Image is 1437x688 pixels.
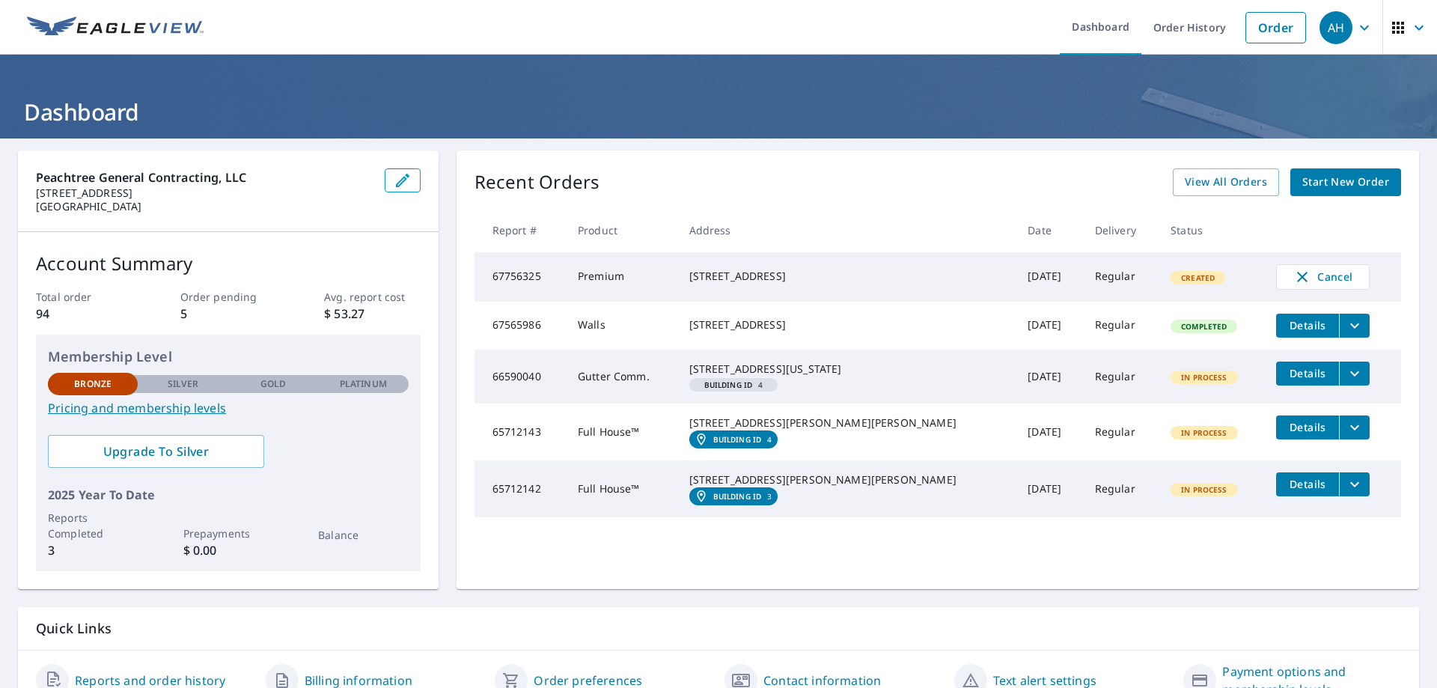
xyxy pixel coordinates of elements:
[48,486,409,504] p: 2025 Year To Date
[1276,314,1339,338] button: detailsBtn-67565986
[1016,302,1082,350] td: [DATE]
[1172,321,1236,332] span: Completed
[1339,362,1370,386] button: filesDropdownBtn-66590040
[1083,302,1159,350] td: Regular
[704,381,753,389] em: Building ID
[48,347,409,367] p: Membership Level
[689,269,1004,284] div: [STREET_ADDRESS]
[1276,362,1339,386] button: detailsBtn-66590040
[689,415,1004,430] div: [STREET_ADDRESS][PERSON_NAME][PERSON_NAME]
[689,487,778,505] a: Building ID3
[566,404,677,460] td: Full House™
[1173,168,1279,196] a: View All Orders
[36,186,373,200] p: [STREET_ADDRESS]
[1083,460,1159,517] td: Regular
[1083,404,1159,460] td: Regular
[475,168,600,196] p: Recent Orders
[36,168,373,186] p: Peachtree General Contracting, LLC
[36,200,373,213] p: [GEOGRAPHIC_DATA]
[1016,350,1082,404] td: [DATE]
[1339,314,1370,338] button: filesDropdownBtn-67565986
[1172,484,1236,495] span: In Process
[340,377,387,391] p: Platinum
[1172,372,1236,383] span: In Process
[475,252,566,302] td: 67756325
[689,430,778,448] a: Building ID4
[475,208,566,252] th: Report #
[1083,208,1159,252] th: Delivery
[1276,415,1339,439] button: detailsBtn-65712143
[48,541,138,559] p: 3
[180,305,276,323] p: 5
[1016,460,1082,517] td: [DATE]
[1285,318,1330,332] span: Details
[183,526,273,541] p: Prepayments
[27,16,204,39] img: EV Logo
[1245,12,1306,43] a: Order
[1302,173,1389,192] span: Start New Order
[1172,427,1236,438] span: In Process
[1083,350,1159,404] td: Regular
[1172,273,1224,283] span: Created
[183,541,273,559] p: $ 0.00
[1339,472,1370,496] button: filesDropdownBtn-65712142
[324,305,420,323] p: $ 53.27
[1276,472,1339,496] button: detailsBtn-65712142
[48,510,138,541] p: Reports Completed
[1292,268,1354,286] span: Cancel
[713,435,762,444] em: Building ID
[18,97,1419,127] h1: Dashboard
[475,350,566,404] td: 66590040
[475,404,566,460] td: 65712143
[60,443,252,460] span: Upgrade To Silver
[1016,404,1082,460] td: [DATE]
[1185,173,1267,192] span: View All Orders
[36,250,421,277] p: Account Summary
[689,472,1004,487] div: [STREET_ADDRESS][PERSON_NAME][PERSON_NAME]
[566,302,677,350] td: Walls
[566,252,677,302] td: Premium
[1016,252,1082,302] td: [DATE]
[168,377,199,391] p: Silver
[566,460,677,517] td: Full House™
[324,289,420,305] p: Avg. report cost
[1083,252,1159,302] td: Regular
[566,350,677,404] td: Gutter Comm.
[689,362,1004,377] div: [STREET_ADDRESS][US_STATE]
[36,619,1401,638] p: Quick Links
[48,399,409,417] a: Pricing and membership levels
[1285,477,1330,491] span: Details
[1159,208,1264,252] th: Status
[1285,366,1330,380] span: Details
[677,208,1016,252] th: Address
[180,289,276,305] p: Order pending
[1276,264,1370,290] button: Cancel
[1319,11,1352,44] div: AH
[1016,208,1082,252] th: Date
[36,289,132,305] p: Total order
[475,460,566,517] td: 65712142
[1285,420,1330,434] span: Details
[566,208,677,252] th: Product
[475,302,566,350] td: 67565986
[695,381,772,389] span: 4
[74,377,112,391] p: Bronze
[36,305,132,323] p: 94
[260,377,286,391] p: Gold
[713,492,762,501] em: Building ID
[318,527,408,543] p: Balance
[689,317,1004,332] div: [STREET_ADDRESS]
[1290,168,1401,196] a: Start New Order
[48,435,264,468] a: Upgrade To Silver
[1339,415,1370,439] button: filesDropdownBtn-65712143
